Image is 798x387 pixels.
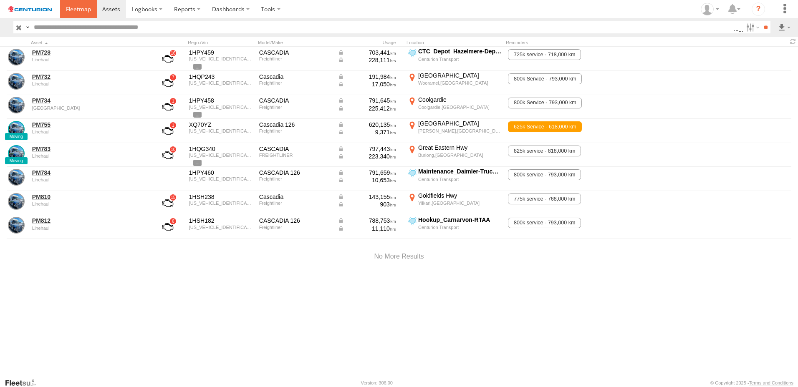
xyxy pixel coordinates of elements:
[259,56,332,61] div: Freightliner
[258,40,333,45] div: Model/Make
[338,121,396,128] div: Data from Vehicle CANbus
[338,201,396,208] div: Data from Vehicle CANbus
[189,201,253,206] div: 1FVJHYD1XNLNB4443
[418,72,501,79] div: [GEOGRAPHIC_DATA]
[338,193,396,201] div: Data from Vehicle CANbus
[418,224,501,230] div: Centurion Transport
[188,40,255,45] div: Rego./Vin
[32,177,146,182] div: undefined
[418,80,501,86] div: Wooramel,[GEOGRAPHIC_DATA]
[189,128,253,133] div: 1FVJHYD13NLNN4934
[8,217,25,234] a: View Asset Details
[508,49,581,60] span: 725k service - 718,000 km
[418,120,501,127] div: [GEOGRAPHIC_DATA]
[338,49,396,56] div: Data from Vehicle CANbus
[418,200,501,206] div: Yilkari,[GEOGRAPHIC_DATA]
[259,105,332,110] div: Freightliner
[32,169,146,176] a: PM784
[32,153,146,158] div: undefined
[338,217,396,224] div: Data from Vehicle CANbus
[152,193,183,213] a: View Asset with Fault/s
[508,121,582,132] span: 625k Service - 618,000 km
[189,145,253,153] div: 1HQG340
[508,73,582,84] span: 800k Service - 793,000 km
[152,145,183,165] a: View Asset with Fault/s
[259,80,332,85] div: Freightliner
[338,145,396,153] div: Data from Vehicle CANbus
[189,153,253,158] div: 1FVJHYD1XNLNB4426
[189,49,253,56] div: 1HPY459
[32,81,146,86] div: undefined
[407,72,503,94] label: Click to View Current Location
[32,129,146,134] div: undefined
[32,226,146,231] div: undefined
[749,380,793,385] a: Terms and Conditions
[24,21,31,33] label: Search Query
[418,96,501,103] div: Coolgardie
[32,97,146,104] a: PM734
[407,144,503,166] label: Click to View Current Location
[338,153,396,160] div: Data from Vehicle CANbus
[259,73,332,80] div: Cascadia
[418,48,501,55] div: CTC_Depot_Hazelmere-Depot-1
[8,145,25,162] a: View Asset Details
[259,153,332,158] div: FREIGHTLINER
[506,40,639,45] div: Reminders
[189,176,253,181] div: 1FVJHYD14NLNB4406
[418,144,501,151] div: Great Eastern Hwy
[777,21,791,33] label: Export results as...
[189,169,253,176] div: 1HPY460
[743,21,761,33] label: Search Filter Options
[259,145,332,153] div: CASCADIA
[407,120,503,142] label: Click to View Current Location
[259,176,332,181] div: Freightliner
[32,193,146,201] a: PM810
[189,97,253,104] div: 1HPY458
[508,169,581,180] span: 800k service - 793,000 km
[8,6,52,12] img: logo.svg
[189,193,253,201] div: 1HSH238
[418,152,501,158] div: Burlong,[GEOGRAPHIC_DATA]
[152,217,183,237] a: View Asset with Fault/s
[338,225,396,232] div: Data from Vehicle CANbus
[189,217,253,224] div: 1HSH182
[259,121,332,128] div: Cascadia 126
[259,49,332,56] div: CASCADIA
[32,145,146,153] a: PM783
[338,80,396,88] div: Data from Vehicle CANbus
[32,73,146,80] a: PM732
[8,193,25,210] a: View Asset Details
[152,73,183,93] a: View Asset with Fault/s
[788,38,798,45] span: Refresh
[338,169,396,176] div: Data from Vehicle CANbus
[361,380,393,385] div: Version: 306.00
[152,97,183,117] a: View Asset with Fault/s
[259,169,332,176] div: CASCADIA 126
[407,216,503,239] label: Click to View Current Location
[418,56,501,62] div: Centurion Transport
[8,169,25,186] a: View Asset Details
[508,98,582,108] span: 800k Service - 793,000 km
[259,97,332,104] div: CASCADIA
[259,193,332,201] div: Cascadia
[407,40,503,45] div: Location
[31,40,148,45] div: Click to Sort
[407,192,503,214] label: Click to View Current Location
[508,146,581,156] span: 825k service - 818,000 km
[32,49,146,56] a: PM728
[5,379,43,387] a: Visit our Website
[418,216,501,224] div: Hookup_Carnarvon-RTAA
[418,168,501,175] div: Maintenance_Daimler-Trucks-[GEOGRAPHIC_DATA]
[8,97,25,113] a: View Asset Details
[407,48,503,70] label: Click to View Current Location
[338,176,396,184] div: Data from Vehicle CANbus
[508,218,581,229] span: 800k service - 793,000 km
[259,225,332,230] div: Freightliner
[508,193,581,204] span: 775k service - 768,000 km
[189,56,253,61] div: 1FVJHYD15NLNB4432
[407,96,503,118] label: Click to View Current Location
[32,121,146,128] a: PM755
[193,64,202,70] span: View Asset Details to show all tags
[189,105,253,110] div: 1FVJHYD10NLNB4452
[418,192,501,199] div: Goldfields Hwy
